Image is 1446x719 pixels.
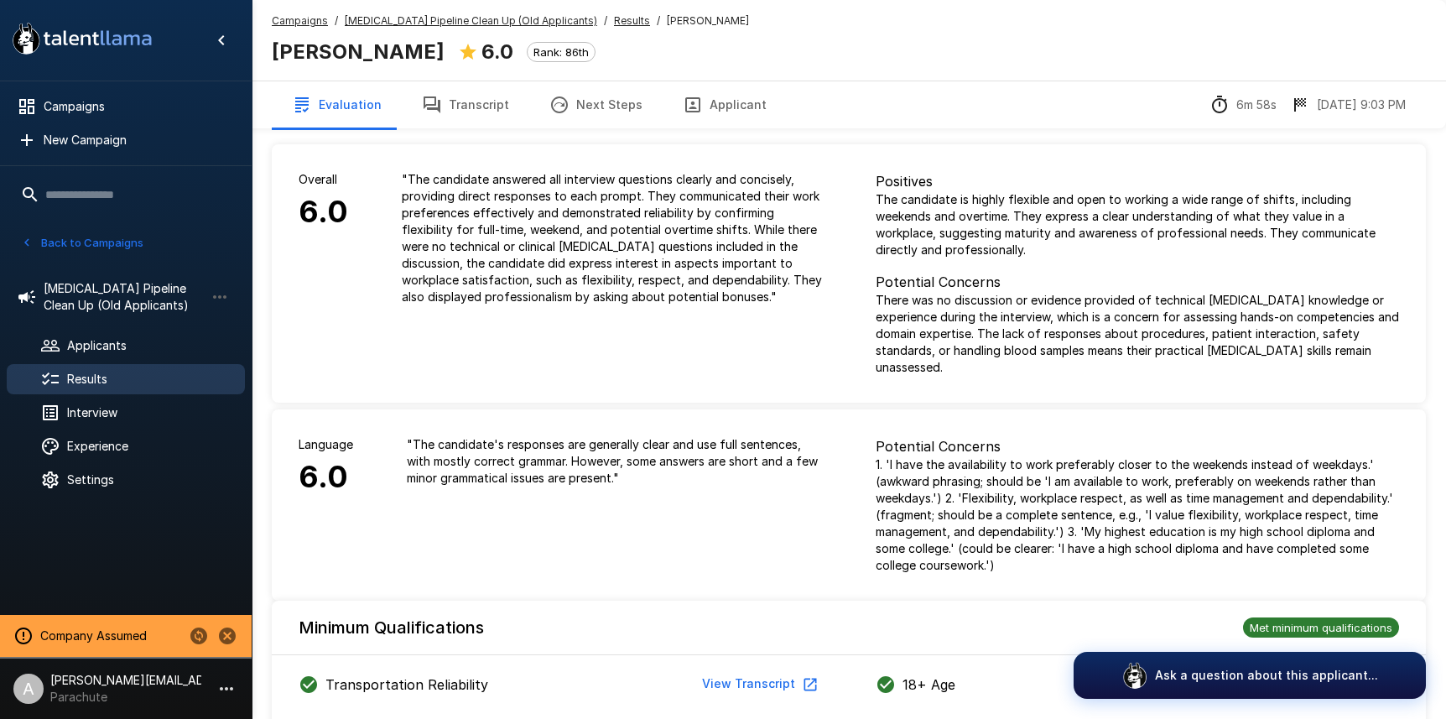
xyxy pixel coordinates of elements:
h6: Minimum Qualifications [299,614,484,641]
p: There was no discussion or evidence provided of technical [MEDICAL_DATA] knowledge or experience ... [876,292,1399,376]
h6: 6.0 [299,188,348,237]
button: Next Steps [529,81,663,128]
div: The time between starting and completing the interview [1209,95,1277,115]
img: logo_glasses@2x.png [1121,662,1148,689]
p: Transportation Reliability [325,675,488,695]
button: Evaluation [272,81,402,128]
p: " The candidate's responses are generally clear and use full sentences, with mostly correct gramm... [407,436,822,487]
b: [PERSON_NAME] [272,39,445,64]
p: 18+ Age [902,675,955,695]
p: Potential Concerns [876,436,1399,456]
p: The candidate is highly flexible and open to working a wide range of shifts, including weekends a... [876,191,1399,258]
p: " The candidate answered all interview questions clearly and concisely, providing direct response... [402,171,822,305]
p: Ask a question about this applicant... [1155,667,1378,684]
div: The date and time when the interview was completed [1290,95,1406,115]
p: Overall [299,171,348,188]
span: / [604,13,607,29]
p: 6m 58s [1236,96,1277,113]
button: Applicant [663,81,787,128]
p: [DATE] 9:03 PM [1317,96,1406,113]
span: [PERSON_NAME] [667,13,749,29]
span: Met minimum qualifications [1243,621,1399,634]
span: Rank: 86th [528,45,595,59]
p: Potential Concerns [876,272,1399,292]
span: / [335,13,338,29]
h6: 6.0 [299,453,353,502]
u: [MEDICAL_DATA] Pipeline Clean Up (Old Applicants) [345,14,597,27]
u: Results [614,14,650,27]
p: 1. 'I have the availability to work preferably closer to the weekends instead of weekdays.' (awkw... [876,456,1399,574]
p: Positives [876,171,1399,191]
button: View Transcript [695,669,822,700]
span: / [657,13,660,29]
b: 6.0 [481,39,513,64]
p: Language [299,436,353,453]
button: Transcript [402,81,529,128]
u: Campaigns [272,14,328,27]
button: Ask a question about this applicant... [1074,652,1426,699]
